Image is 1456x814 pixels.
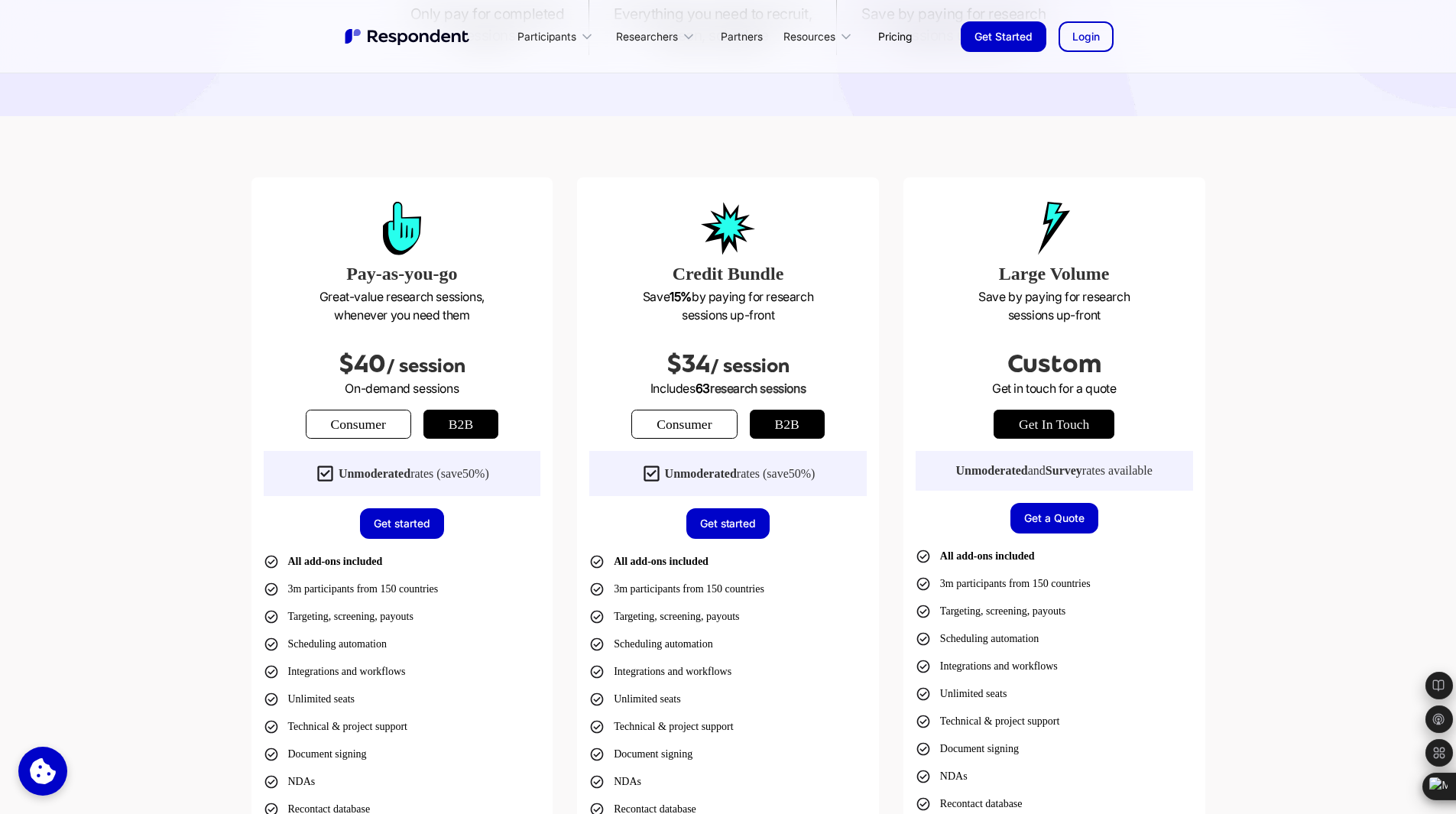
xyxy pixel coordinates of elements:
[916,379,1193,397] p: Get in touch for a quote
[288,556,383,567] strong: All add-ons included
[916,601,1065,622] li: Targeting, screening, payouts
[339,466,489,482] div: rates (save )
[264,771,316,793] li: NDAs
[789,467,811,480] span: 50%
[665,466,816,482] div: rates (save )
[589,771,641,793] li: NDAs
[589,689,681,710] li: Unlimited seats
[264,287,541,324] p: Great-value research sessions, whenever you need them
[589,661,731,683] li: Integrations and workflows
[709,18,775,54] a: Partners
[423,410,498,439] a: b2b
[339,350,386,378] span: $40
[589,287,867,324] p: Save by paying for research sessions up-front
[1010,503,1098,533] a: Get a Quote
[589,634,712,655] li: Scheduling automation
[961,21,1046,52] a: Get Started
[589,260,867,287] h3: Credit Bundle
[670,289,692,304] strong: 15%
[343,27,473,47] a: home
[264,744,367,765] li: Document signing
[1007,350,1101,378] span: Custom
[775,18,866,54] div: Resources
[589,606,739,628] li: Targeting, screening, payouts
[686,508,770,539] a: Get started
[589,744,692,765] li: Document signing
[866,18,924,54] a: Pricing
[343,27,473,47] img: Untitled UI logotext
[264,579,439,600] li: 3m participants from 150 countries
[264,689,355,710] li: Unlimited seats
[589,716,733,738] li: Technical & project support
[631,410,737,439] a: Consumer
[956,464,1028,477] strong: Unmoderated
[360,508,444,539] a: Get started
[589,579,764,600] li: 3m participants from 150 countries
[916,260,1193,287] h3: Large Volume
[589,379,867,397] p: Includes
[994,410,1114,439] a: get in touch
[339,467,410,480] strong: Unmoderated
[264,661,406,683] li: Integrations and workflows
[916,738,1019,760] li: Document signing
[750,410,825,439] a: b2b
[665,467,737,480] strong: Unmoderated
[614,556,709,567] strong: All add-ons included
[264,606,413,628] li: Targeting, screening, payouts
[264,379,541,397] p: On-demand sessions
[666,350,710,378] span: $34
[264,260,541,287] h3: Pay-as-you-go
[306,410,411,439] a: Consumer
[264,716,407,738] li: Technical & project support
[916,766,968,787] li: NDAs
[386,355,465,377] span: / session
[462,467,485,480] span: 50%
[710,355,790,377] span: / session
[1059,21,1114,52] a: Login
[616,29,678,44] div: Researchers
[940,550,1035,562] strong: All add-ons included
[783,29,835,44] div: Resources
[517,29,576,44] div: Participants
[916,656,1058,677] li: Integrations and workflows
[696,381,710,396] span: 63
[607,18,708,54] div: Researchers
[916,711,1059,732] li: Technical & project support
[956,463,1153,478] div: and rates available
[916,573,1091,595] li: 3m participants from 150 countries
[264,634,387,655] li: Scheduling automation
[710,381,806,396] span: research sessions
[509,18,607,54] div: Participants
[916,683,1007,705] li: Unlimited seats
[916,628,1039,650] li: Scheduling automation
[916,287,1193,324] p: Save by paying for research sessions up-front
[1046,464,1082,477] strong: Survey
